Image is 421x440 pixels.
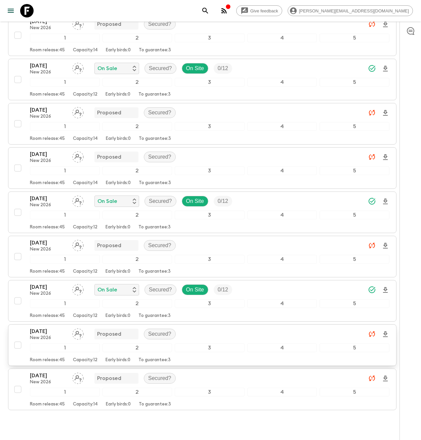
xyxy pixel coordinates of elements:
span: Assign pack leader [72,20,84,26]
svg: Download Onboarding [381,330,389,338]
span: Assign pack leader [72,286,84,291]
div: 1 [30,78,100,87]
div: 1 [30,211,100,219]
p: On Site [186,286,204,294]
span: Assign pack leader [72,330,84,336]
p: New 2026 [30,335,67,341]
svg: Unable to sync - Check prices and secured [368,241,376,250]
div: On Site [182,63,208,74]
p: To guarantee: 3 [138,269,171,274]
div: Secured? [144,63,176,74]
p: New 2026 [30,247,67,252]
p: Proposed [97,153,121,161]
p: Room release: 45 [30,92,65,97]
button: [DATE]New 2026Assign pack leaderProposedSecured?12345Room release:45Capacity:14Early birds:0To gu... [8,369,396,410]
div: Secured? [144,240,176,251]
p: Room release: 45 [30,225,65,230]
div: Trip Fill [214,63,232,74]
button: menu [4,4,17,17]
div: 4 [247,255,317,264]
div: On Site [182,196,208,207]
p: [DATE] [30,62,67,70]
p: Room release: 45 [30,48,65,53]
p: Early birds: 0 [106,136,131,142]
a: Give feedback [236,5,282,16]
button: search adventures [199,4,212,17]
div: 3 [175,343,245,352]
div: 2 [102,122,172,131]
svg: Synced Successfully [368,197,376,205]
p: Early birds: 0 [106,269,130,274]
p: Proposed [97,374,121,382]
p: Capacity: 14 [73,180,98,186]
div: 4 [247,388,317,396]
div: 3 [175,299,245,308]
div: 3 [175,211,245,219]
button: [DATE]New 2026Assign pack leaderOn SaleSecured?On SiteTrip Fill12345Room release:45Capacity:12Ear... [8,280,396,322]
div: [PERSON_NAME][EMAIL_ADDRESS][DOMAIN_NAME] [288,5,413,16]
div: 2 [102,211,172,219]
div: 5 [320,388,389,396]
p: Room release: 45 [30,269,65,274]
p: Early birds: 0 [106,225,130,230]
p: [DATE] [30,327,67,335]
p: [DATE] [30,239,67,247]
p: Secured? [149,286,172,294]
div: Secured? [144,373,176,384]
svg: Download Onboarding [381,65,389,73]
p: Capacity: 12 [73,269,97,274]
div: 4 [247,34,317,42]
div: 4 [247,343,317,352]
div: 5 [320,211,389,219]
svg: Unable to sync - Check prices and secured [368,109,376,117]
p: Capacity: 14 [73,136,98,142]
p: To guarantee: 3 [139,136,171,142]
div: Secured? [144,196,176,207]
button: [DATE]New 2026Assign pack leaderProposedSecured?12345Room release:45Capacity:14Early birds:0To gu... [8,103,396,145]
svg: Download Onboarding [381,153,389,161]
div: 1 [30,343,100,352]
p: Secured? [148,20,171,28]
span: Assign pack leader [72,65,84,70]
p: New 2026 [30,70,67,75]
p: Secured? [149,64,172,72]
div: 4 [247,78,317,87]
p: Room release: 45 [30,180,65,186]
p: New 2026 [30,114,67,119]
svg: Download Onboarding [381,242,389,250]
svg: Download Onboarding [381,375,389,383]
p: [DATE] [30,106,67,114]
p: To guarantee: 3 [139,402,171,407]
span: Assign pack leader [72,109,84,114]
svg: Download Onboarding [381,198,389,206]
span: Assign pack leader [72,198,84,203]
p: New 2026 [30,380,67,385]
p: On Site [186,64,204,72]
div: 1 [30,255,100,264]
div: 1 [30,122,100,131]
p: To guarantee: 3 [139,48,171,53]
p: To guarantee: 3 [138,313,171,319]
button: [DATE]New 2026Assign pack leaderProposedSecured?12345Room release:45Capacity:12Early birds:0To gu... [8,324,396,366]
p: On Sale [97,64,117,72]
div: Secured? [144,19,176,30]
div: 1 [30,166,100,175]
div: 3 [175,255,245,264]
span: [PERSON_NAME][EMAIL_ADDRESS][DOMAIN_NAME] [295,8,413,13]
p: New 2026 [30,25,67,31]
div: 2 [102,166,172,175]
div: 5 [320,343,389,352]
p: Proposed [97,241,121,250]
div: 2 [102,343,172,352]
div: 5 [320,78,389,87]
p: Room release: 45 [30,402,65,407]
div: 3 [175,388,245,396]
p: 0 / 12 [218,197,228,205]
p: Proposed [97,109,121,117]
div: 2 [102,78,172,87]
p: Early birds: 0 [106,402,131,407]
div: 4 [247,299,317,308]
p: New 2026 [30,203,67,208]
svg: Unable to sync - Check prices and secured [368,20,376,28]
p: To guarantee: 3 [139,180,171,186]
